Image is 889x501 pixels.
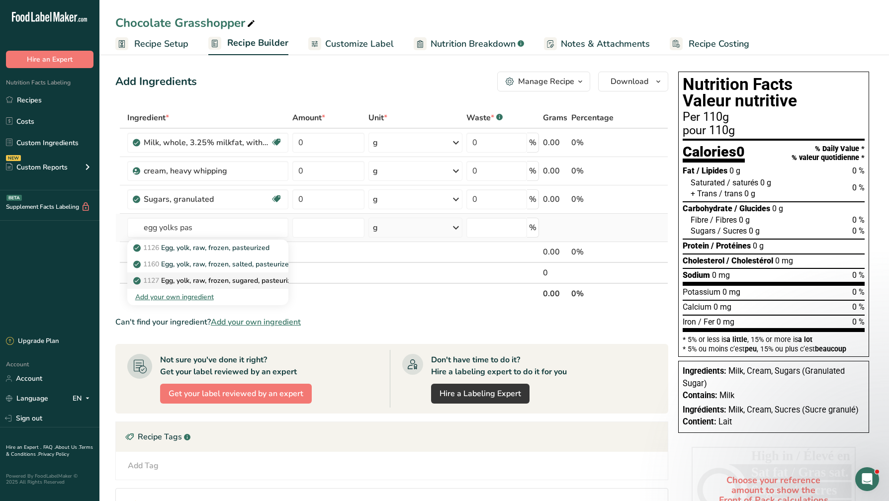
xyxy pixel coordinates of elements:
div: 0% [571,165,621,177]
div: Custom Reports [6,162,68,172]
section: * 5% or less is , 15% or more is [683,332,865,352]
span: 1126 [143,243,159,252]
span: Fibre [691,215,708,225]
span: 1160 [143,259,159,269]
p: Egg, yolk, raw, frozen, salted, pasteurized [135,259,293,269]
p: Egg, yolk, raw, frozen, pasteurized [135,243,269,253]
div: g [373,165,378,177]
div: Add Ingredients [115,74,197,90]
div: % Daily Value * % valeur quotidienne * [792,145,865,162]
iframe: Intercom live chat [855,467,879,491]
span: Contient: [683,417,716,426]
span: Recipe Builder [227,36,288,50]
span: 0 g [760,178,771,187]
span: Recipe Costing [689,37,749,51]
span: 0 [736,143,745,160]
div: cream, heavy whipping [144,165,268,177]
span: Carbohydrate [683,204,732,213]
th: 0.00 [541,283,569,304]
span: 0 % [852,287,865,297]
a: Customize Label [308,33,394,55]
div: Calories [683,145,745,163]
p: Egg, yolk, raw, frozen, sugared, pasteurized [135,275,299,286]
a: 1126Egg, yolk, raw, frozen, pasteurized [127,240,288,256]
span: Notes & Attachments [561,37,650,51]
span: Sodium [683,270,710,280]
th: Net Totals [125,283,541,304]
span: Potassium [683,287,720,297]
span: Milk, Cream, Sugars (Granulated Sugar) [683,366,845,388]
span: Fat [683,166,695,175]
div: Can't find your ingredient? [115,316,668,328]
span: Ingredients: [683,366,726,376]
div: 0 [543,267,567,279]
a: About Us . [55,444,79,451]
a: Recipe Costing [670,33,749,55]
span: 0 g [744,189,755,198]
a: Privacy Policy [38,451,69,458]
span: 0 % [852,302,865,312]
div: g [373,137,378,149]
div: Sugars, granulated [144,193,268,205]
div: Chocolate Grasshopper [115,14,257,32]
a: 1160Egg, yolk, raw, frozen, salted, pasteurized [127,256,288,272]
a: Language [6,390,48,407]
div: g [373,222,378,234]
div: Manage Recipe [518,76,574,87]
a: Recipe Setup [115,33,188,55]
a: Notes & Attachments [544,33,650,55]
div: Per 110g [683,111,865,123]
div: Milk, whole, 3.25% milkfat, without added vitamin A and [MEDICAL_DATA] [144,137,268,149]
button: Get your label reviewed by an expert [160,384,312,404]
span: Milk [719,391,734,400]
div: Upgrade Plan [6,336,59,346]
div: 0% [571,246,621,258]
input: Add Ingredient [127,218,288,238]
span: Percentage [571,112,614,124]
span: / Fibres [710,215,737,225]
span: / Sucres [717,226,747,236]
span: Ingredient [127,112,169,124]
button: Hire an Expert [6,51,93,68]
span: Saturated [691,178,725,187]
div: 0% [571,193,621,205]
span: 0 g [729,166,740,175]
div: * 5% ou moins c’est , 15% ou plus c’est [683,345,865,352]
span: / trans [719,189,742,198]
span: 0 g [739,215,750,225]
span: 0 % [852,183,865,192]
span: 0 mg [722,287,740,297]
span: Protein [683,241,709,250]
span: 0 mg [775,256,793,265]
span: / Fer [698,317,714,327]
div: g [373,193,378,205]
button: Manage Recipe [497,72,590,91]
span: Add your own ingredient [211,316,301,328]
div: 0.00 [543,165,567,177]
span: Calcium [683,302,711,312]
div: Add your own ingredient [135,292,280,302]
div: 0.00 [543,137,567,149]
div: Recipe Tags [116,422,668,452]
span: 0 mg [713,302,731,312]
span: a little [726,335,747,343]
span: 0 % [852,215,865,225]
span: Recipe Setup [134,37,188,51]
span: Grams [543,112,567,124]
div: EN [73,393,93,405]
span: 0 mg [712,270,730,280]
div: Waste [466,112,503,124]
button: Download [598,72,668,91]
div: 0% [571,137,621,149]
span: 0 mg [716,317,734,327]
span: Iron [683,317,696,327]
span: Amount [292,112,325,124]
span: + Trans [691,189,717,198]
div: Add your own ingredient [127,289,288,305]
div: NEW [6,155,21,161]
span: a lot [798,335,812,343]
a: FAQ . [43,444,55,451]
div: pour 110g [683,125,865,137]
span: 0 g [772,204,783,213]
div: Not sure you've done it right? Get your label reviewed by an expert [160,354,297,378]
